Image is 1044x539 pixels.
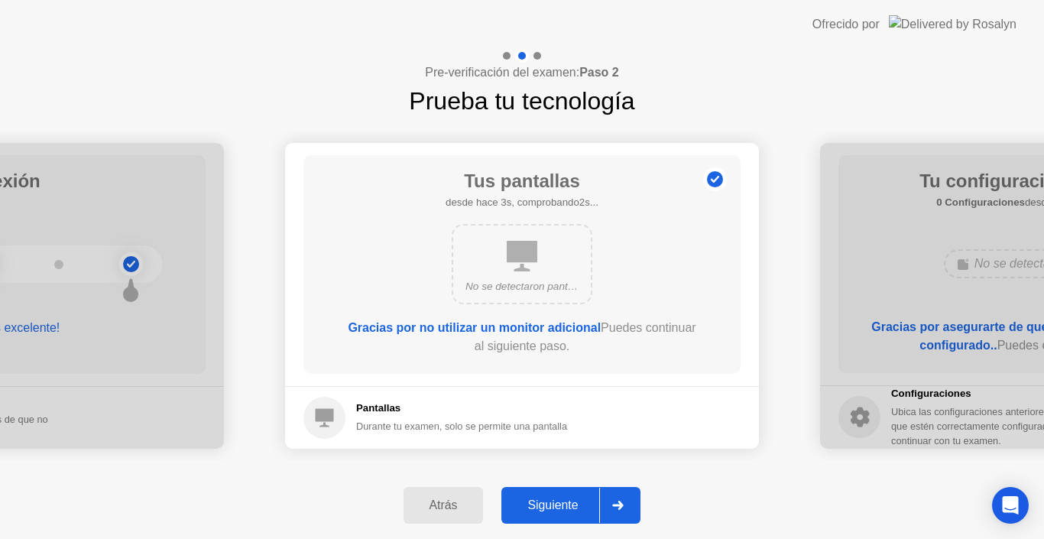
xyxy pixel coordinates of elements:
h1: Tus pantallas [446,167,598,195]
div: No se detectaron pantallas adicionales [465,279,579,294]
b: Paso 2 [579,66,619,79]
div: Ofrecido por [812,15,880,34]
h5: Pantallas [356,401,567,416]
div: Durante tu examen, solo se permite una pantalla [356,419,567,433]
h5: desde hace 3s, comprobando2s... [446,195,598,210]
div: Puedes continuar al siguiente paso. [347,319,697,356]
b: Gracias por no utilizar un monitor adicional [348,321,601,334]
div: Siguiente [506,498,599,512]
h4: Pre-verificación del examen: [425,63,618,82]
div: Atrás [408,498,479,512]
div: Open Intercom Messenger [992,487,1029,524]
h1: Prueba tu tecnología [409,83,634,119]
button: Siguiente [501,487,640,524]
button: Atrás [404,487,484,524]
img: Delivered by Rosalyn [889,15,1016,33]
